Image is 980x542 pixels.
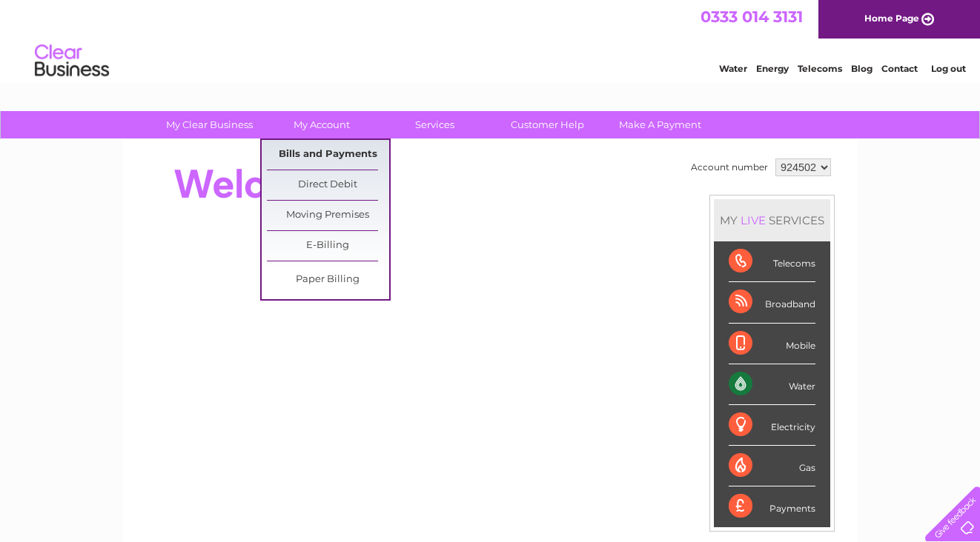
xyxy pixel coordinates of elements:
[267,201,389,230] a: Moving Premises
[267,265,389,295] a: Paper Billing
[148,111,271,138] a: My Clear Business
[851,63,873,74] a: Blog
[738,213,769,227] div: LIVE
[729,282,815,323] div: Broadband
[729,486,815,526] div: Payments
[729,364,815,405] div: Water
[599,111,721,138] a: Make A Payment
[881,63,918,74] a: Contact
[798,63,842,74] a: Telecoms
[719,63,747,74] a: Water
[729,405,815,446] div: Electricity
[267,140,389,170] a: Bills and Payments
[486,111,609,138] a: Customer Help
[267,170,389,200] a: Direct Debit
[701,7,803,26] a: 0333 014 3131
[374,111,496,138] a: Services
[931,63,966,74] a: Log out
[729,324,815,364] div: Mobile
[267,231,389,261] a: E-Billing
[756,63,789,74] a: Energy
[714,199,830,241] div: MY SERVICES
[729,446,815,486] div: Gas
[34,39,110,84] img: logo.png
[729,241,815,282] div: Telecoms
[687,155,772,180] td: Account number
[141,8,841,72] div: Clear Business is a trading name of Verastar Limited (registered in [GEOGRAPHIC_DATA] No. 3667643...
[261,111,383,138] a: My Account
